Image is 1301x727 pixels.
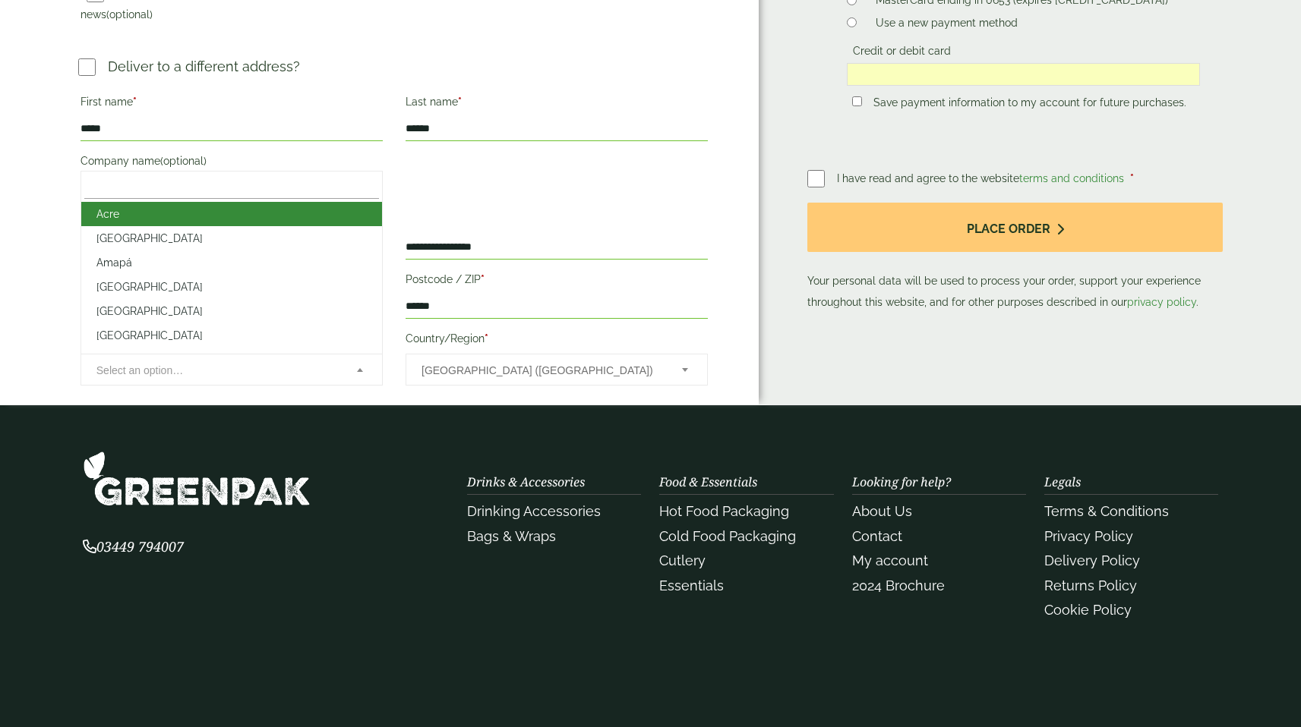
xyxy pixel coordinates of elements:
[422,354,662,386] span: United Kingdom (UK)
[485,332,488,345] abbr: required
[852,528,902,544] a: Contact
[847,45,957,61] label: Credit or debit card
[83,451,311,506] img: GreenPak Supplies
[870,17,1024,33] label: Use a new payment method
[837,172,1127,184] span: I have read and agree to the website
[807,203,1223,313] p: Your personal data will be used to process your order, support your experience throughout this we...
[852,503,912,519] a: About Us
[406,269,708,294] label: Postcode / ZIP
[1044,552,1140,568] a: Delivery Policy
[108,56,300,77] p: Deliver to a different address?
[81,250,382,275] li: Amapá
[106,8,153,20] span: (optional)
[1130,172,1134,184] abbr: required
[659,552,706,568] a: Cutlery
[81,354,383,386] span: State / County
[867,96,1192,113] label: Save payment information to my account for future purchases.
[160,155,207,167] span: (optional)
[133,96,137,108] abbr: required
[458,96,462,108] abbr: required
[81,150,383,176] label: Company name
[81,275,382,299] li: [GEOGRAPHIC_DATA]
[81,202,382,226] li: Acre
[467,503,601,519] a: Drinking Accessories
[467,528,556,544] a: Bags & Wraps
[1044,602,1132,618] a: Cookie Policy
[1044,528,1133,544] a: Privacy Policy
[81,348,382,372] li: [GEOGRAPHIC_DATA]
[406,354,708,386] span: Country/Region
[659,528,796,544] a: Cold Food Packaging
[83,537,184,555] span: 03449 794007
[81,226,382,250] li: [GEOGRAPHIC_DATA]
[852,552,928,568] a: My account
[81,91,383,117] label: First name
[852,578,945,593] a: 2024 Brochure
[81,299,382,323] li: [GEOGRAPHIC_DATA]
[406,328,708,354] label: Country/Region
[659,578,724,593] a: Essentials
[807,203,1223,252] button: Place order
[96,364,183,376] span: Select an option…
[1127,296,1196,308] a: privacy policy
[81,323,382,348] li: [GEOGRAPHIC_DATA]
[83,540,184,555] a: 03449 794007
[1044,503,1169,519] a: Terms & Conditions
[851,68,1195,81] iframe: Secure card payment input frame
[481,273,485,285] abbr: required
[659,503,789,519] a: Hot Food Packaging
[1019,172,1124,184] a: terms and conditions
[406,91,708,117] label: Last name
[1044,578,1137,593] a: Returns Policy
